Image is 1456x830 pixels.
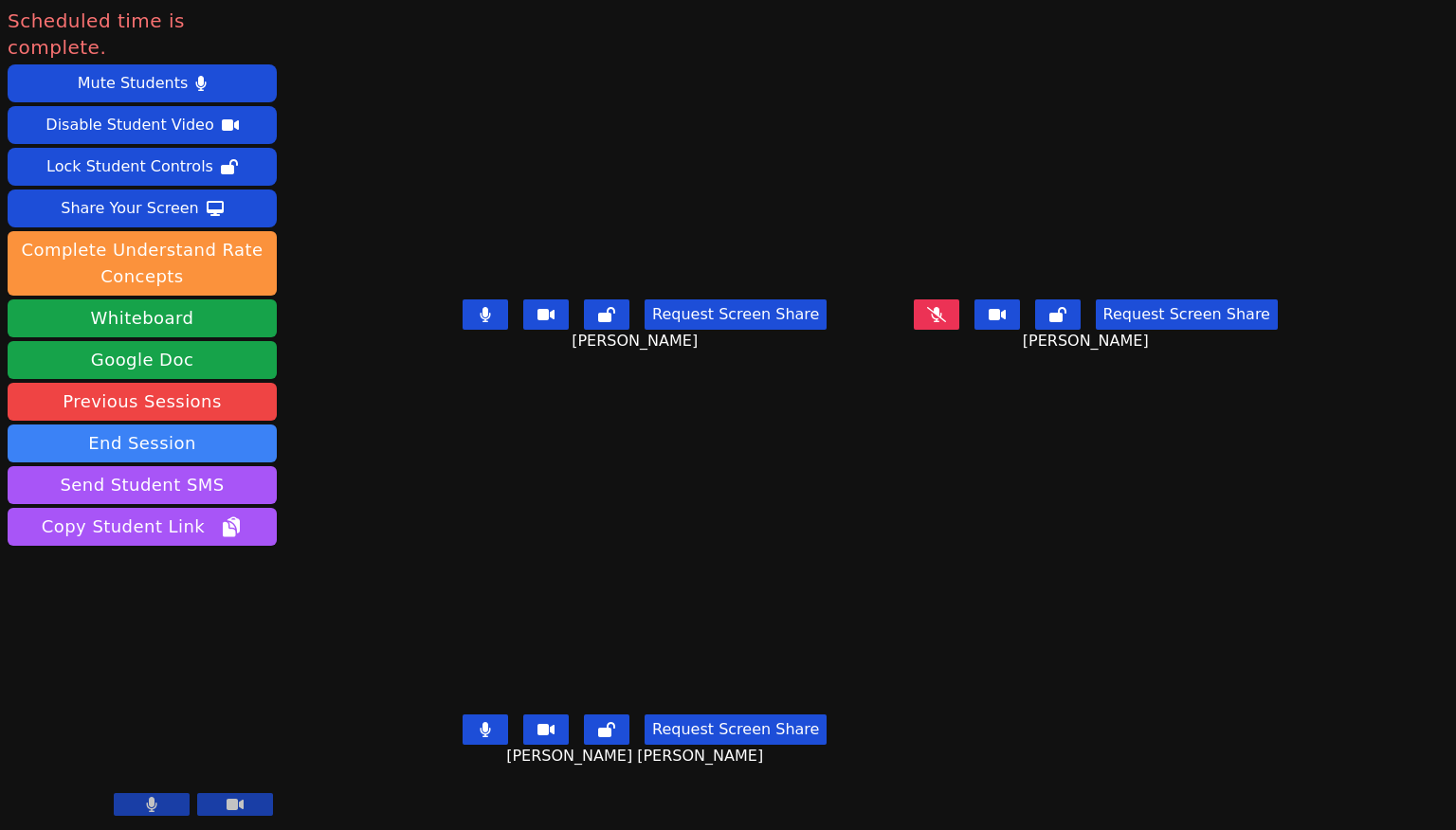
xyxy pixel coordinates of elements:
[78,68,188,99] div: Mute Students
[8,64,277,102] button: Mute Students
[8,383,277,421] a: Previous Sessions
[1023,330,1154,352] span: [PERSON_NAME]
[45,110,213,140] div: Disable Student Video
[8,508,277,546] button: Copy Student Link
[645,714,827,745] button: Request Screen Share
[8,106,277,144] button: Disable Student Video
[572,330,702,352] span: [PERSON_NAME]
[46,152,213,182] div: Lock Student Controls
[8,8,277,61] span: Scheduled time is complete.
[8,424,277,462] button: End Session
[61,193,199,224] div: Share Your Screen
[8,189,277,227] button: Share Your Screen
[8,466,277,504] button: Send Student SMS
[8,299,277,337] button: Whiteboard
[8,148,277,186] button: Lock Student Controls
[506,745,768,767] span: [PERSON_NAME] [PERSON_NAME]
[42,514,243,540] span: Copy Student Link
[645,299,827,330] button: Request Screen Share
[1096,299,1278,330] button: Request Screen Share
[8,231,277,296] button: Complete Understand Rate Concepts
[8,341,277,379] a: Google Doc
